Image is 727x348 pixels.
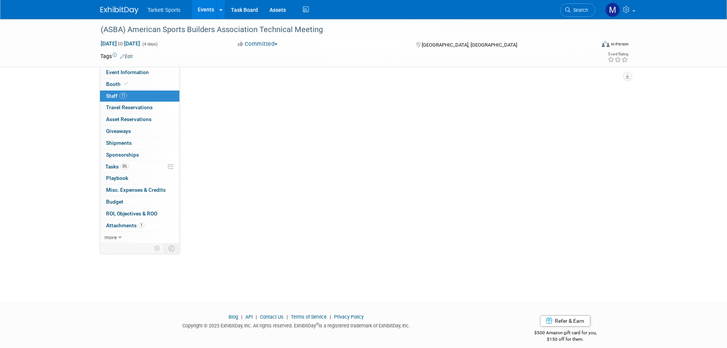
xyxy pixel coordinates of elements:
[100,91,179,102] a: Staff11
[151,243,164,253] td: Personalize Event Tab Strip
[106,210,157,217] span: ROI, Objectives & ROO
[100,161,179,173] a: Tasks0%
[602,41,609,47] img: Format-Inperson.png
[121,163,129,169] span: 0%
[608,52,628,56] div: Event Rating
[106,140,132,146] span: Shipments
[106,152,139,158] span: Sponsorships
[504,336,627,343] div: $150 off for them.
[100,67,179,78] a: Event Information
[100,320,493,329] div: Copyright © 2025 ExhibitDay, Inc. All rights reserved. ExhibitDay is a registered trademark of Ex...
[100,173,179,184] a: Playbook
[105,163,129,170] span: Tasks
[504,325,627,342] div: $500 Amazon gift card for you,
[285,314,290,320] span: |
[239,314,244,320] span: |
[106,175,128,181] span: Playbook
[142,42,158,47] span: (4 days)
[229,314,238,320] a: Blog
[291,314,327,320] a: Terms of Service
[100,6,139,14] img: ExhibitDay
[540,315,590,327] a: Refer & Earn
[100,149,179,161] a: Sponsorships
[98,23,584,37] div: (ASBA) American Sports Builders Association Technical Meeting
[611,41,629,47] div: In-Person
[254,314,259,320] span: |
[124,82,128,86] i: Booth reservation complete
[328,314,333,320] span: |
[100,114,179,125] a: Asset Reservations
[117,40,124,47] span: to
[100,220,179,231] a: Attachments1
[106,69,149,75] span: Event Information
[139,222,144,228] span: 1
[105,234,117,240] span: more
[100,52,133,60] td: Tags
[106,187,166,193] span: Misc. Expenses & Credits
[106,81,129,87] span: Booth
[120,54,133,59] a: Edit
[106,222,144,228] span: Attachments
[100,79,179,90] a: Booth
[148,7,181,13] span: Tarkett Sports
[100,126,179,137] a: Giveaways
[100,196,179,208] a: Budget
[571,7,588,13] span: Search
[316,322,319,326] sup: ®
[100,102,179,113] a: Travel Reservations
[106,199,123,205] span: Budget
[100,232,179,243] a: more
[119,93,127,99] span: 11
[106,104,153,110] span: Travel Reservations
[422,42,517,48] span: [GEOGRAPHIC_DATA], [GEOGRAPHIC_DATA]
[560,3,595,17] a: Search
[550,40,629,51] div: Event Format
[334,314,364,320] a: Privacy Policy
[100,40,140,47] span: [DATE] [DATE]
[260,314,284,320] a: Contact Us
[164,243,179,253] td: Toggle Event Tabs
[106,128,131,134] span: Giveaways
[106,116,152,122] span: Asset Reservations
[235,40,280,48] button: Committed
[100,208,179,220] a: ROI, Objectives & ROO
[100,185,179,196] a: Misc. Expenses & Credits
[100,138,179,149] a: Shipments
[106,93,127,99] span: Staff
[245,314,253,320] a: API
[605,3,620,17] img: Mathieu Martel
